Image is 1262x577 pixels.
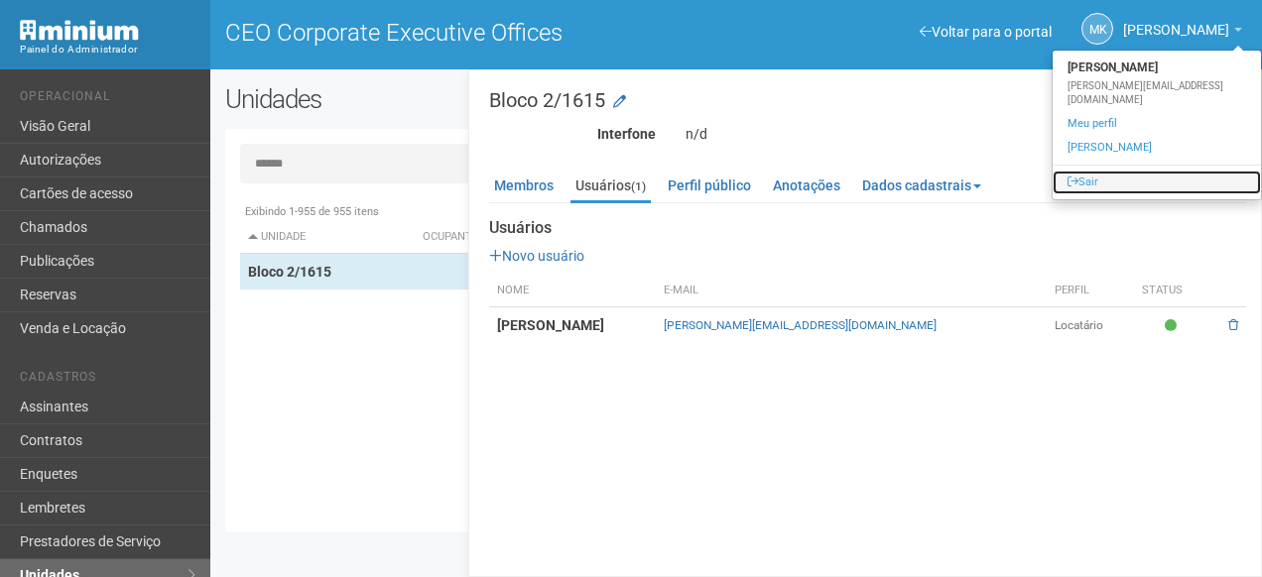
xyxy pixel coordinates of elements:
th: Perfil [1047,275,1134,307]
li: Cadastros [20,370,195,391]
div: Painel do Administrador [20,41,195,58]
th: Status [1134,275,1210,307]
a: Perfil público [663,171,756,200]
div: Interfone [474,125,671,143]
img: Minium [20,20,139,41]
a: Anotações [768,171,845,200]
small: (1) [631,179,646,193]
th: Ocupante: activate to sort column ascending [415,221,895,254]
a: [PERSON_NAME][EMAIL_ADDRESS][DOMAIN_NAME] [664,318,937,332]
div: [PERSON_NAME][EMAIL_ADDRESS][DOMAIN_NAME] [1053,79,1261,107]
a: Dados cadastrais [857,171,986,200]
a: Novo usuário [489,248,584,264]
th: Unidade: activate to sort column descending [240,221,415,254]
h2: Unidades [225,84,634,114]
span: Marcela Kunz [1123,3,1229,38]
strong: Usuários [489,219,1246,237]
strong: [PERSON_NAME] [497,317,604,333]
a: Voltar para o portal [920,24,1052,40]
a: MK [1081,13,1113,45]
h1: CEO Corporate Executive Offices [225,20,721,46]
strong: [PERSON_NAME] [1053,56,1261,79]
th: Nome [489,275,656,307]
strong: Bloco 2/1615 [248,264,331,280]
a: Meu perfil [1053,112,1261,136]
a: [PERSON_NAME] [1053,136,1261,160]
h3: Bloco 2/1615 [489,90,1246,110]
div: Exibindo 1-955 de 955 itens [240,203,1232,221]
a: Usuários(1) [570,171,651,203]
a: Sair [1053,171,1261,194]
a: Modificar a unidade [613,92,626,112]
td: Locatário [1047,307,1134,344]
a: Membros [489,171,559,200]
a: [PERSON_NAME] [1123,25,1242,41]
span: Ativo [1165,317,1182,334]
div: n/d [671,125,1261,143]
th: E-mail [656,275,1047,307]
li: Operacional [20,89,195,110]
